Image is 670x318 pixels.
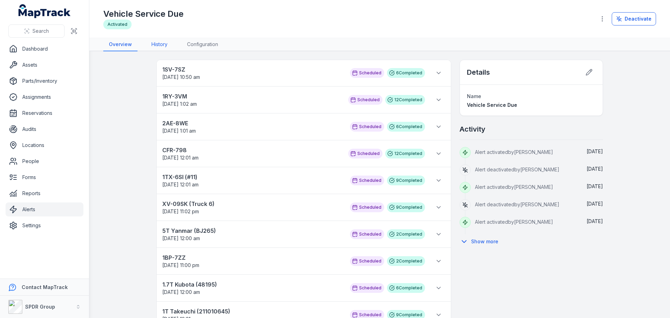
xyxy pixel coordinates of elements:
strong: SPDR Group [25,304,55,310]
div: 12 Completed [385,149,425,158]
a: Settings [6,219,83,232]
div: 12 Completed [385,95,425,105]
div: 2 Completed [387,256,425,266]
time: 30/09/2025, 12:01:00 am [162,182,199,187]
div: Activated [103,20,132,29]
strong: Contact MapTrack [22,284,68,290]
time: 13/10/2025, 1:01:00 am [162,128,196,134]
a: 1BP-7ZZ[DATE] 11:00 pm [162,253,343,269]
div: Scheduled [350,176,384,185]
time: 18/10/2025, 10:50:00 am [162,74,200,80]
div: Scheduled [350,283,384,293]
span: [DATE] [587,148,603,154]
span: [DATE] 11:00 pm [162,262,199,268]
span: [DATE] 12:00 am [162,289,200,295]
span: [DATE] 12:01 am [162,155,199,161]
a: Reports [6,186,83,200]
div: 6 Completed [387,122,425,132]
time: 02/10/2025, 12:01:00 am [162,155,199,161]
span: [DATE] 11:02 pm [162,208,199,214]
a: 5T Yanmar (BJ265)[DATE] 12:00 am [162,227,343,242]
a: History [146,38,173,51]
time: 18/08/2025, 12:33:26 pm [587,166,603,172]
a: 1RY-3VM[DATE] 1:02 am [162,92,341,108]
span: [DATE] 12:00 am [162,235,200,241]
a: People [6,154,83,168]
strong: 1SV-7SZ [162,65,343,74]
div: 9 Completed [387,176,425,185]
div: Scheduled [350,256,384,266]
div: Scheduled [350,122,384,132]
span: [DATE] 12:01 am [162,182,199,187]
div: Scheduled [350,68,384,78]
strong: 1BP-7ZZ [162,253,343,262]
span: [DATE] [587,166,603,172]
a: Forms [6,170,83,184]
time: 25/09/2025, 11:00:00 pm [162,262,199,268]
time: 24/09/2025, 12:00:00 am [162,289,200,295]
a: Alerts [6,202,83,216]
a: Dashboard [6,42,83,56]
a: 1TX-6SI (#11)[DATE] 12:01 am [162,173,343,188]
span: Alert activated by [PERSON_NAME] [475,184,553,190]
span: Alert activated by [PERSON_NAME] [475,219,553,225]
div: Scheduled [350,229,384,239]
span: Name [467,93,481,99]
a: Reservations [6,106,83,120]
h1: Vehicle Service Due [103,8,184,20]
a: 2AE-8WE[DATE] 1:01 am [162,119,343,134]
div: Scheduled [348,149,382,158]
a: CFR-798[DATE] 12:01 am [162,146,341,161]
time: 24/01/2025, 12:43:46 pm [587,201,603,207]
span: [DATE] 10:50 am [162,74,200,80]
a: Locations [6,138,83,152]
a: Assignments [6,90,83,104]
div: Scheduled [348,95,382,105]
div: 6 Completed [387,68,425,78]
div: 2 Completed [387,229,425,239]
a: Parts/Inventory [6,74,83,88]
span: [DATE] 1:02 am [162,101,197,107]
span: Vehicle Service Due [467,102,517,108]
strong: 1TX-6SI (#11) [162,173,343,181]
h2: Details [467,67,490,77]
span: Search [32,28,49,35]
time: 28/09/2025, 11:02:00 pm [162,208,199,214]
span: [DATE] [587,201,603,207]
button: Search [8,24,65,38]
time: 28/09/2025, 12:00:00 am [162,235,200,241]
a: MapTrack [18,4,71,18]
span: [DATE] [587,183,603,189]
span: Alert deactivated by [PERSON_NAME] [475,167,559,172]
div: 6 Completed [387,283,425,293]
time: 16/10/2025, 1:02:00 am [162,101,197,107]
div: 9 Completed [387,202,425,212]
strong: XV-09SK (Truck 6) [162,200,343,208]
a: 1.7T Kubota (48195)[DATE] 12:00 am [162,280,343,296]
a: XV-09SK (Truck 6)[DATE] 11:02 pm [162,200,343,215]
strong: 2AE-8WE [162,119,343,127]
h2: Activity [460,124,485,134]
a: Overview [103,38,137,51]
span: [DATE] [587,218,603,224]
strong: CFR-798 [162,146,341,154]
div: Scheduled [350,202,384,212]
strong: 5T Yanmar (BJ265) [162,227,343,235]
time: 26/02/2025, 1:07:35 pm [587,183,603,189]
time: 19/12/2024, 3:49:55 pm [587,218,603,224]
a: 1SV-7SZ[DATE] 10:50 am [162,65,343,81]
a: Configuration [181,38,224,51]
strong: 1T Takeuchi (211010645) [162,307,343,316]
strong: 1RY-3VM [162,92,341,101]
time: 18/08/2025, 12:33:48 pm [587,148,603,154]
span: Alert activated by [PERSON_NAME] [475,149,553,155]
button: Deactivate [612,12,656,25]
a: Assets [6,58,83,72]
a: Audits [6,122,83,136]
button: Show more [460,234,503,249]
strong: 1.7T Kubota (48195) [162,280,343,289]
span: [DATE] 1:01 am [162,128,196,134]
span: Alert deactivated by [PERSON_NAME] [475,201,559,207]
